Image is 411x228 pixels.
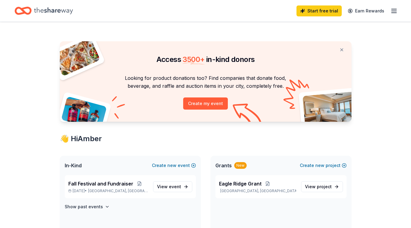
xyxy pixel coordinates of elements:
[305,183,332,190] span: View
[301,181,343,192] a: View project
[152,162,196,169] button: Createnewevent
[183,55,204,64] span: 3500 +
[15,4,73,18] a: Home
[88,189,148,193] span: [GEOGRAPHIC_DATA], [GEOGRAPHIC_DATA]
[219,189,296,193] p: [GEOGRAPHIC_DATA], [GEOGRAPHIC_DATA]
[156,55,255,64] span: Access in-kind donors
[167,162,176,169] span: new
[169,184,181,189] span: event
[60,134,351,144] div: 👋 Hi Amber
[183,97,228,110] button: Create my event
[65,203,103,210] h4: Show past events
[344,5,388,16] a: Earn Rewards
[67,74,344,90] p: Looking for product donations too? Find companies that donate food, beverage, and raffle and auct...
[53,38,100,77] img: Pizza
[234,162,247,169] div: New
[317,184,332,189] span: project
[315,162,324,169] span: new
[233,104,263,126] img: Curvy arrow
[68,180,133,187] span: Fall Festival and Fundraiser
[68,189,148,193] p: [DATE] •
[65,162,82,169] span: In-Kind
[300,162,347,169] button: Createnewproject
[65,203,110,210] button: Show past events
[215,162,232,169] span: Grants
[157,183,181,190] span: View
[296,5,342,16] a: Start free trial
[153,181,192,192] a: View event
[219,180,262,187] span: Eagle Ridge Grant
